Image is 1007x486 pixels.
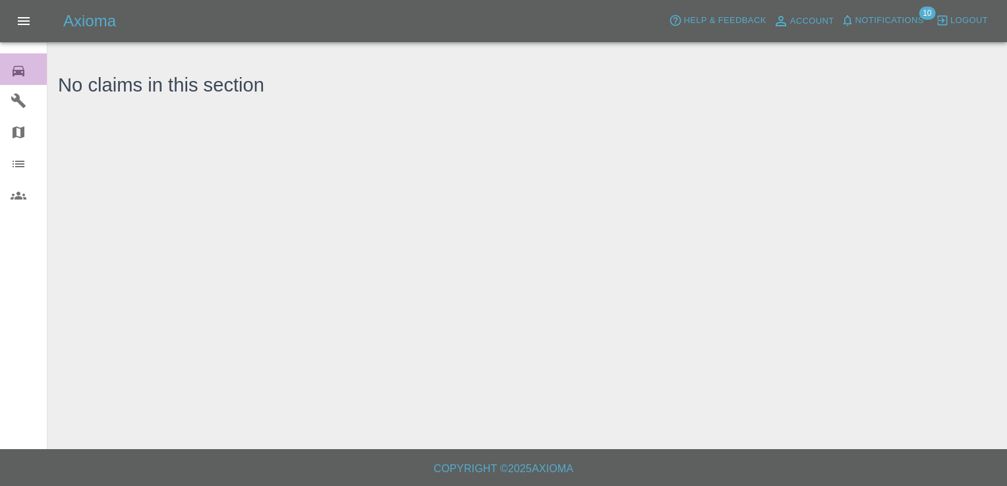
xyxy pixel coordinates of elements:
h3: No claims in this section [58,71,264,100]
h5: Axioma [63,11,116,32]
button: Notifications [838,11,927,31]
span: Account [790,14,834,29]
span: Notifications [855,13,924,28]
span: Help & Feedback [683,13,766,28]
a: Account [770,11,838,32]
span: Logout [950,13,988,28]
span: 10 [919,7,935,20]
h6: Copyright © 2025 Axioma [11,460,996,478]
button: Open drawer [8,5,40,37]
button: Help & Feedback [666,11,769,31]
button: Logout [933,11,991,31]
